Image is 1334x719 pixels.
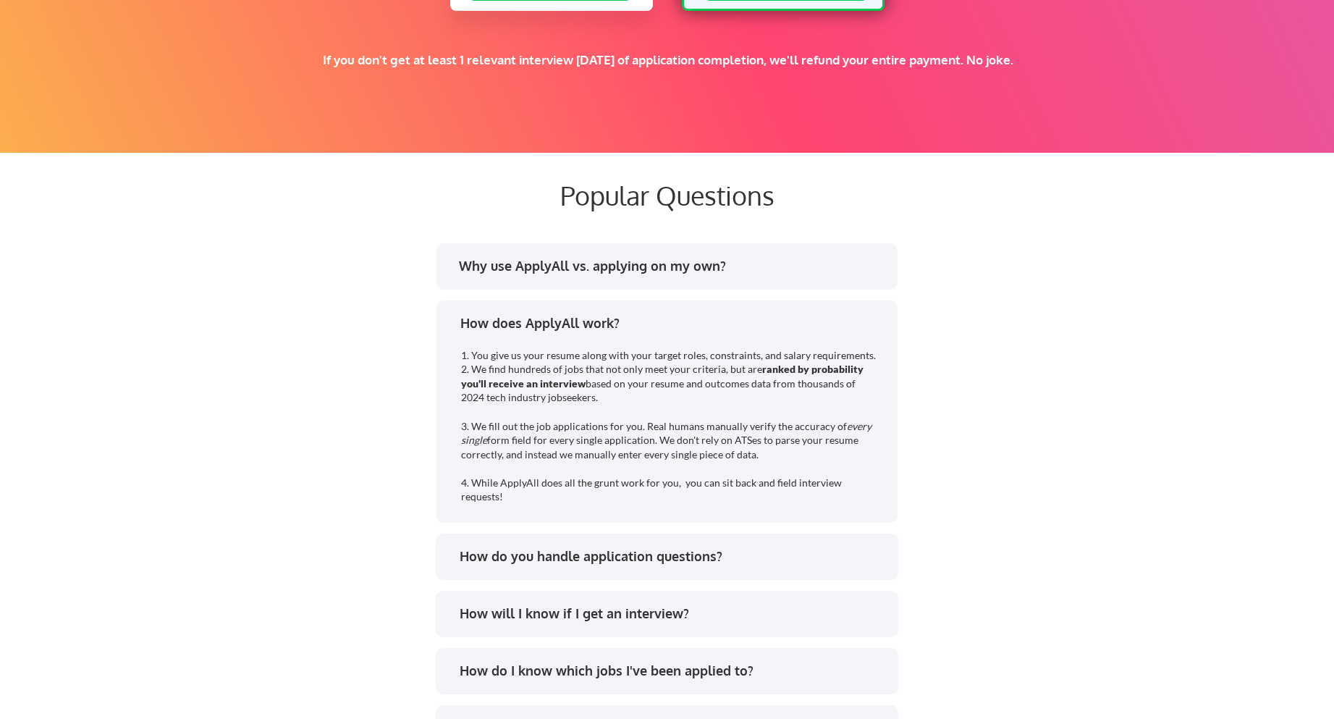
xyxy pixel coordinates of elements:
div: How do you handle application questions? [460,547,885,565]
div: Why use ApplyAll vs. applying on my own? [459,257,884,275]
div: How do I know which jobs I've been applied to? [460,662,885,680]
div: 1. You give us your resume along with your target roles, constraints, and salary requirements. 2.... [461,348,878,505]
div: Popular Questions [320,180,1015,211]
div: How will I know if I get an interview? [460,605,885,623]
div: How does ApplyAll work? [460,314,885,332]
div: If you don't get at least 1 relevant interview [DATE] of application completion, we'll refund you... [252,52,1084,68]
strong: ranked by probability you'll receive an interview [461,363,866,390]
